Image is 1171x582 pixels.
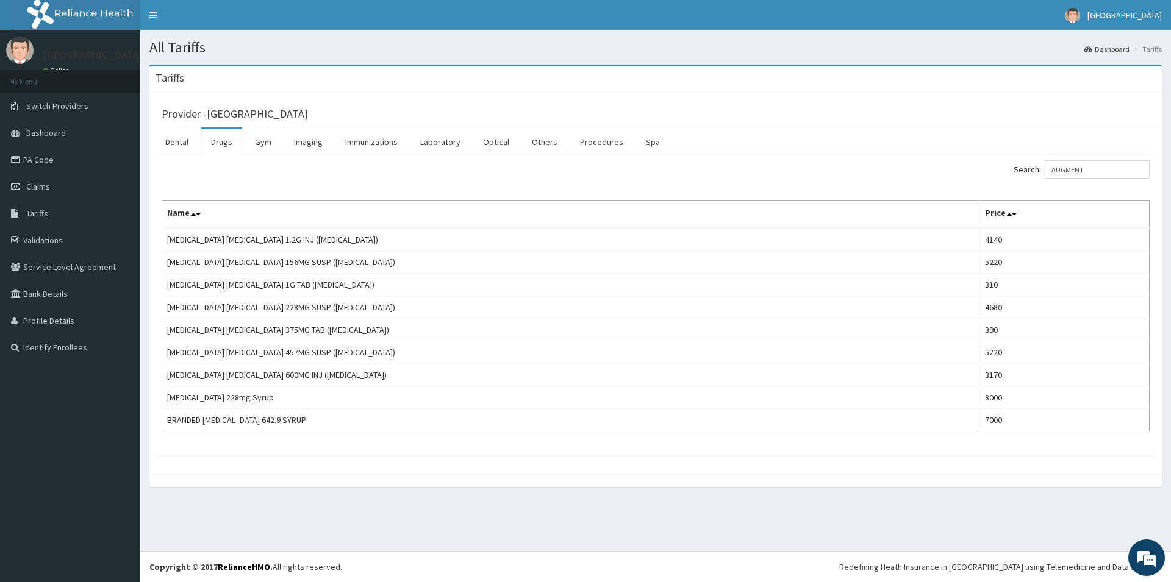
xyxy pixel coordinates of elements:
[162,341,980,364] td: [MEDICAL_DATA] [MEDICAL_DATA] 457MG SUSP ([MEDICAL_DATA])
[1014,160,1150,179] label: Search:
[43,66,72,75] a: Online
[570,129,633,155] a: Procedures
[63,68,205,84] div: Chat with us now
[26,208,48,219] span: Tariffs
[162,228,980,251] td: [MEDICAL_DATA] [MEDICAL_DATA] 1.2G INJ ([MEDICAL_DATA])
[162,108,308,119] h3: Provider - [GEOGRAPHIC_DATA]
[156,129,198,155] a: Dental
[980,319,1150,341] td: 390
[980,201,1150,229] th: Price
[140,551,1171,582] footer: All rights reserved.
[200,6,229,35] div: Minimize live chat window
[980,251,1150,274] td: 5220
[162,251,980,274] td: [MEDICAL_DATA] [MEDICAL_DATA] 156MG SUSP ([MEDICAL_DATA])
[162,409,980,431] td: BRANDED [MEDICAL_DATA] 642.9 SYRUP
[1045,160,1150,179] input: Search:
[1065,8,1080,23] img: User Image
[1131,44,1162,54] li: Tariffs
[43,49,143,60] p: [GEOGRAPHIC_DATA]
[26,181,50,192] span: Claims
[201,129,242,155] a: Drugs
[980,341,1150,364] td: 5220
[980,386,1150,409] td: 8000
[284,129,332,155] a: Imaging
[162,386,980,409] td: [MEDICAL_DATA] 228mg Syrup
[473,129,519,155] a: Optical
[6,37,34,64] img: User Image
[26,127,66,138] span: Dashboard
[839,561,1162,573] div: Redefining Heath Insurance in [GEOGRAPHIC_DATA] using Telemedicine and Data Science!
[980,228,1150,251] td: 4140
[71,154,168,277] span: We're online!
[162,201,980,229] th: Name
[162,319,980,341] td: [MEDICAL_DATA] [MEDICAL_DATA] 375MG TAB ([MEDICAL_DATA])
[980,296,1150,319] td: 4680
[636,129,670,155] a: Spa
[149,561,273,572] strong: Copyright © 2017 .
[149,40,1162,55] h1: All Tariffs
[1087,10,1162,21] span: [GEOGRAPHIC_DATA]
[980,409,1150,431] td: 7000
[980,274,1150,296] td: 310
[335,129,407,155] a: Immunizations
[162,364,980,386] td: [MEDICAL_DATA] [MEDICAL_DATA] 600MG INJ ([MEDICAL_DATA])
[26,101,88,112] span: Switch Providers
[980,364,1150,386] td: 3170
[162,296,980,319] td: [MEDICAL_DATA] [MEDICAL_DATA] 228MG SUSP ([MEDICAL_DATA])
[23,61,49,91] img: d_794563401_company_1708531726252_794563401
[410,129,470,155] a: Laboratory
[1084,44,1130,54] a: Dashboard
[522,129,567,155] a: Others
[245,129,281,155] a: Gym
[156,73,184,83] h3: Tariffs
[6,333,232,375] textarea: Type your message and hit 'Enter'
[218,561,270,572] a: RelianceHMO
[162,274,980,296] td: [MEDICAL_DATA] [MEDICAL_DATA] 1G TAB ([MEDICAL_DATA])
